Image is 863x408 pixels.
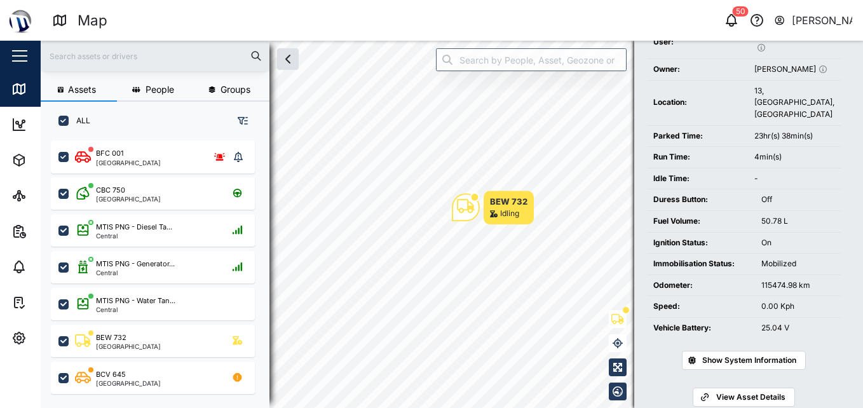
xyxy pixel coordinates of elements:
div: MTIS PNG - Diesel Ta... [96,222,172,233]
div: [PERSON_NAME] [792,13,853,29]
div: Speed: [653,301,749,313]
div: 115474.98 km [761,280,834,292]
div: [GEOGRAPHIC_DATA] [96,380,161,386]
div: Reports [33,224,76,238]
div: 50.78 L [761,215,834,228]
a: View Asset Details [693,388,794,407]
div: Mobilized [761,258,834,270]
label: ALL [69,116,90,126]
div: [PERSON_NAME] jnr [754,31,834,54]
input: Search assets or drivers [48,46,262,65]
div: BFC 001 [96,148,123,159]
img: Main Logo [6,6,34,34]
div: Map [33,82,62,96]
canvas: Map [41,41,863,408]
div: 23hr(s) 38min(s) [754,130,834,142]
span: People [146,85,174,94]
div: Vehicle Battery: [653,322,749,334]
div: Alarms [33,260,72,274]
span: Groups [221,85,250,94]
div: [GEOGRAPHIC_DATA] [96,160,161,166]
div: Tasks [33,296,68,309]
div: BEW 732 [490,195,527,208]
div: [GEOGRAPHIC_DATA] [96,196,161,202]
div: On [761,237,834,249]
div: Immobilisation Status: [653,258,749,270]
span: Assets [68,85,96,94]
div: - [754,173,834,185]
span: Show System Information [702,351,796,369]
div: 50 [733,6,749,17]
div: Duress Button: [653,194,749,206]
button: Show System Information [682,351,806,370]
div: MTIS PNG - Water Tan... [96,296,175,306]
div: Ignition Status: [653,237,749,249]
button: [PERSON_NAME] [773,11,853,29]
div: Idle Time: [653,173,742,185]
div: 0.00 Kph [761,301,834,313]
div: BCV 645 [96,369,126,380]
div: MTIS PNG - Generator... [96,259,175,269]
div: User: [653,36,742,48]
div: Run Time: [653,151,742,163]
div: BEW 732 [96,332,126,343]
div: grid [51,136,269,398]
div: Location: [653,97,742,109]
div: Idling [500,208,519,220]
div: CBC 750 [96,185,125,196]
div: Parked Time: [653,130,742,142]
div: Sites [33,189,64,203]
div: Dashboard [33,118,90,132]
div: Settings [33,331,78,345]
div: Central [96,306,175,313]
div: Odometer: [653,280,749,292]
div: Map [78,10,107,32]
div: Fuel Volume: [653,215,749,228]
div: Central [96,269,175,276]
div: [PERSON_NAME] [754,64,834,76]
div: Assets [33,153,72,167]
input: Search by People, Asset, Geozone or Place [436,48,627,71]
div: [GEOGRAPHIC_DATA] [96,343,161,350]
div: Central [96,233,172,239]
div: Map marker [452,191,534,224]
span: View Asset Details [716,388,785,406]
div: Owner: [653,64,742,76]
div: 4min(s) [754,151,834,163]
div: 13, [GEOGRAPHIC_DATA], [GEOGRAPHIC_DATA] [754,85,834,121]
div: 25.04 V [761,322,834,334]
div: Off [761,194,834,206]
